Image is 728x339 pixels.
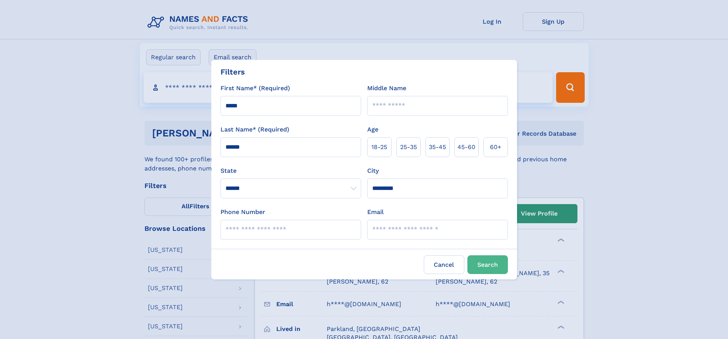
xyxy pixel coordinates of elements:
label: State [221,166,361,175]
span: 45‑60 [457,143,475,152]
span: 25‑35 [400,143,417,152]
label: City [367,166,379,175]
label: Phone Number [221,208,265,217]
span: 18‑25 [371,143,387,152]
label: Cancel [424,255,464,274]
span: 35‑45 [429,143,446,152]
label: First Name* (Required) [221,84,290,93]
div: Filters [221,66,245,78]
span: 60+ [490,143,501,152]
label: Middle Name [367,84,406,93]
label: Last Name* (Required) [221,125,289,134]
button: Search [467,255,508,274]
label: Age [367,125,378,134]
label: Email [367,208,384,217]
